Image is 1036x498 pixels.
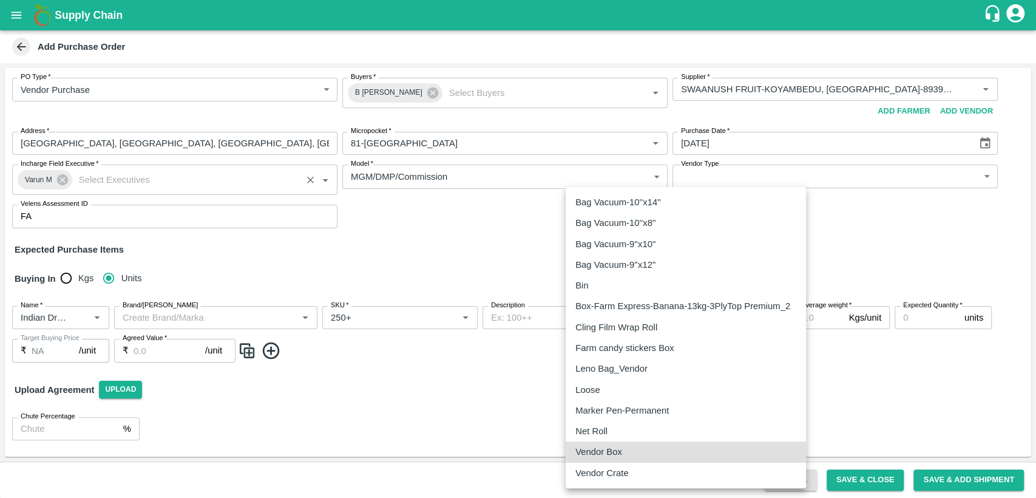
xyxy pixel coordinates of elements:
[575,279,588,292] p: Bin
[575,216,655,230] p: Bag Vacuum-10''x8''
[575,258,655,271] p: Bag Vacuum-9''x12''
[575,466,628,480] p: Vendor Crate
[575,321,657,334] p: Cling Film Wrap Roll
[575,341,674,355] p: Farm candy stickers Box
[575,237,655,251] p: Bag Vacuum-9''x10''
[575,404,669,417] p: Marker Pen-Permanent
[575,445,622,459] p: Vendor Box
[575,299,790,313] p: Box-Farm Express-Banana-13kg-3PlyTop Premium_2
[575,196,661,209] p: Bag Vacuum-10''x14''
[575,362,648,375] p: Leno Bag_Vendor
[575,425,608,438] p: Net Roll
[575,383,600,397] p: Loose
